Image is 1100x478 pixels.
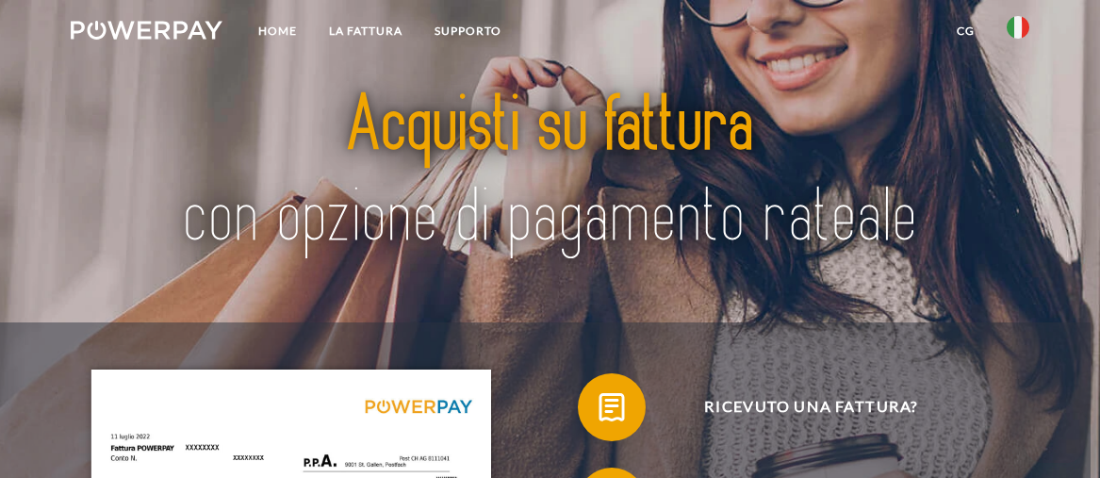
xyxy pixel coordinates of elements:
a: Supporto [419,14,517,48]
img: title-powerpay_it.svg [168,48,932,297]
a: CG [941,14,991,48]
img: it [1007,16,1029,39]
a: Home [242,14,313,48]
a: Ricevuto una fattura? [553,370,1043,445]
button: Ricevuto una fattura? [578,373,1019,441]
a: LA FATTURA [313,14,419,48]
iframe: Pulsante per aprire la finestra di messaggistica [1025,403,1085,463]
span: Ricevuto una fattura? [603,373,1019,441]
img: logo-powerpay-white.svg [71,21,222,40]
img: qb_bill.svg [591,387,633,429]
